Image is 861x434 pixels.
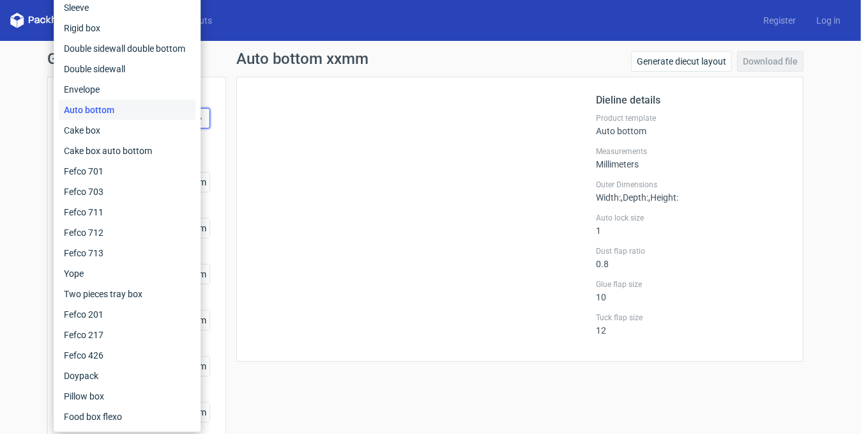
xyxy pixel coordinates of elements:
[596,192,621,203] span: Width :
[631,51,732,72] a: Generate diecut layout
[59,407,195,427] div: Food box flexo
[806,14,851,27] a: Log in
[59,366,195,386] div: Doypack
[59,304,195,325] div: Fefco 201
[596,246,788,256] label: Dust flap ratio
[621,192,648,203] span: , Depth :
[596,279,788,290] label: Glue flap size
[596,146,788,157] label: Measurements
[59,243,195,263] div: Fefco 713
[59,100,195,120] div: Auto bottom
[59,202,195,222] div: Fefco 711
[596,246,788,269] div: 0.8
[596,213,788,223] label: Auto lock size
[596,313,788,323] label: Tuck flap size
[59,263,195,284] div: Yope
[596,93,788,108] h2: Dieline details
[753,14,806,27] a: Register
[596,113,788,136] div: Auto bottom
[59,284,195,304] div: Two pieces tray box
[59,141,195,161] div: Cake box auto bottom
[59,182,195,202] div: Fefco 703
[59,161,195,182] div: Fefco 701
[59,325,195,345] div: Fefco 217
[596,213,788,236] div: 1
[59,345,195,366] div: Fefco 426
[596,180,788,190] label: Outer Dimensions
[596,146,788,169] div: Millimeters
[59,38,195,59] div: Double sidewall double bottom
[236,51,369,66] h1: Auto bottom xxmm
[59,222,195,243] div: Fefco 712
[59,120,195,141] div: Cake box
[59,18,195,38] div: Rigid box
[47,51,814,66] h1: Generate new dieline
[59,59,195,79] div: Double sidewall
[59,386,195,407] div: Pillow box
[59,79,195,100] div: Envelope
[596,313,788,336] div: 12
[648,192,678,203] span: , Height :
[596,113,788,123] label: Product template
[596,279,788,302] div: 10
